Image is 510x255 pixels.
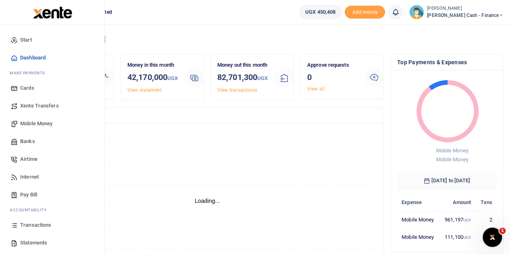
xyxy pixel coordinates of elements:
[6,168,98,186] a: Internet
[167,75,178,81] small: UGX
[127,71,178,84] h3: 42,170,000
[397,194,439,211] th: Expense
[14,70,45,76] span: ake Payments
[6,150,98,168] a: Airtime
[33,6,72,19] img: logo-large
[307,86,325,92] a: View all
[475,228,497,245] td: 1
[439,228,475,245] td: 111,100
[217,61,268,70] p: Money out this month
[6,79,98,97] a: Cards
[463,235,471,240] small: UGX
[345,8,385,15] a: Add money
[397,171,497,190] h6: [DATE] to [DATE]
[345,6,385,19] li: Toup your wallet
[6,216,98,234] a: Transactions
[20,221,51,229] span: Transactions
[20,84,34,92] span: Cards
[20,191,37,199] span: Pay Bill
[20,36,32,44] span: Start
[6,115,98,133] a: Mobile Money
[257,75,268,81] small: UGX
[463,218,471,222] small: UGX
[127,61,178,70] p: Money in this month
[6,49,98,67] a: Dashboard
[127,87,162,93] a: View statement
[20,120,52,128] span: Mobile Money
[439,211,475,228] td: 961,197
[20,137,35,145] span: Banks
[427,5,504,12] small: [PERSON_NAME]
[20,102,59,110] span: Xente Transfers
[397,228,439,245] td: Mobile Money
[397,211,439,228] td: Mobile Money
[32,9,72,15] a: logo-small logo-large logo-large
[217,87,257,93] a: View transactions
[31,35,504,44] h4: Hello [PERSON_NAME]
[16,207,46,213] span: countability
[483,228,502,247] iframe: Intercom live chat
[20,173,39,181] span: Internet
[427,12,504,19] span: [PERSON_NAME] Cash - Finance
[20,239,47,247] span: Statements
[307,61,358,70] p: Approve requests
[6,204,98,216] li: Ac
[6,97,98,115] a: Xente Transfers
[397,58,497,67] h4: Top Payments & Expenses
[6,186,98,204] a: Pay Bill
[37,111,377,120] h4: Transactions Overview
[296,5,345,19] li: Wallet ballance
[20,54,46,62] span: Dashboard
[409,5,424,19] img: profile-user
[195,198,220,204] text: Loading...
[475,211,497,228] td: 2
[307,71,358,83] h3: 0
[20,155,37,163] span: Airtime
[345,6,385,19] span: Add money
[475,194,497,211] th: Txns
[436,156,468,162] span: Mobile Money
[6,133,98,150] a: Banks
[305,8,335,16] span: UGX 450,408
[409,5,504,19] a: profile-user [PERSON_NAME] [PERSON_NAME] Cash - Finance
[6,234,98,252] a: Statements
[499,228,506,234] span: 1
[6,31,98,49] a: Start
[439,194,475,211] th: Amount
[436,148,468,154] span: Mobile Money
[299,5,341,19] a: UGX 450,408
[217,71,268,84] h3: 82,701,300
[6,67,98,79] li: M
